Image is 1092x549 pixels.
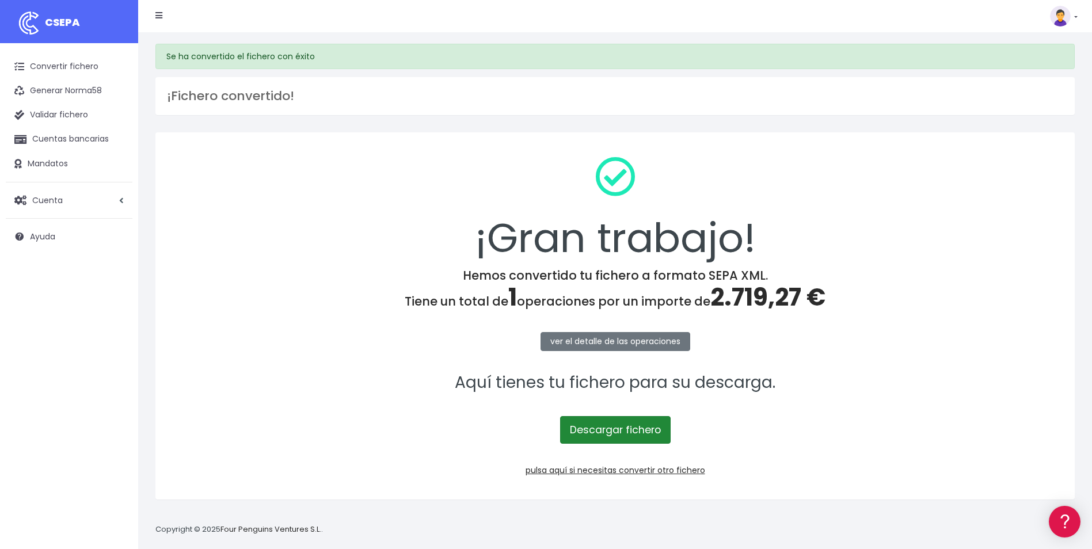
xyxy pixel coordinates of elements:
[12,199,219,217] a: Perfiles de empresas
[158,331,222,342] a: POWERED BY ENCHANT
[12,247,219,265] a: General
[541,332,690,351] a: ver el detalle de las operaciones
[32,194,63,205] span: Cuenta
[508,280,517,314] span: 1
[12,181,219,199] a: Videotutoriales
[155,44,1075,69] div: Se ha convertido el fichero con éxito
[1050,6,1071,26] img: profile
[14,9,43,37] img: logo
[6,55,132,79] a: Convertir fichero
[45,15,80,29] span: CSEPA
[12,308,219,328] button: Contáctanos
[6,127,132,151] a: Cuentas bancarias
[167,89,1063,104] h3: ¡Fichero convertido!
[30,231,55,242] span: Ayuda
[6,152,132,176] a: Mandatos
[220,524,321,535] a: Four Penguins Ventures S.L.
[155,524,323,536] p: Copyright © 2025 .
[526,464,705,476] a: pulsa aquí si necesitas convertir otro fichero
[6,188,132,212] a: Cuenta
[12,80,219,91] div: Información general
[12,276,219,287] div: Programadores
[6,103,132,127] a: Validar fichero
[12,146,219,163] a: Formatos
[560,416,671,444] a: Descargar fichero
[12,98,219,116] a: Información general
[170,147,1060,268] div: ¡Gran trabajo!
[6,224,132,249] a: Ayuda
[170,268,1060,312] h4: Hemos convertido tu fichero a formato SEPA XML. Tiene un total de operaciones por un importe de
[6,79,132,103] a: Generar Norma58
[12,163,219,181] a: Problemas habituales
[12,127,219,138] div: Convertir ficheros
[710,280,825,314] span: 2.719,27 €
[170,370,1060,396] p: Aquí tienes tu fichero para su descarga.
[12,228,219,239] div: Facturación
[12,294,219,312] a: API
